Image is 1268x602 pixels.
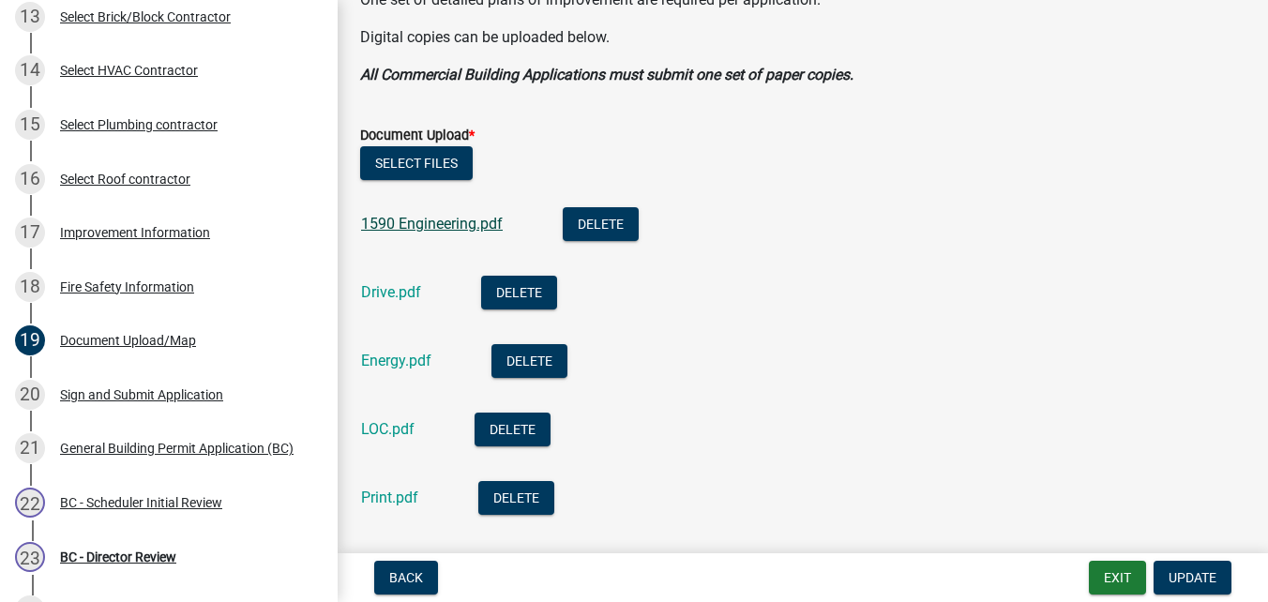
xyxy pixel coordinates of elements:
[15,110,45,140] div: 15
[361,215,503,233] a: 1590 Engineering.pdf
[478,490,554,508] wm-modal-confirm: Delete Document
[478,481,554,515] button: Delete
[60,442,294,455] div: General Building Permit Application (BC)
[481,285,557,303] wm-modal-confirm: Delete Document
[361,352,431,369] a: Energy.pdf
[360,129,475,143] label: Document Upload
[15,218,45,248] div: 17
[60,496,222,509] div: BC - Scheduler Initial Review
[60,550,176,564] div: BC - Director Review
[374,561,438,594] button: Back
[15,488,45,518] div: 22
[361,420,415,438] a: LOC.pdf
[60,280,194,293] div: Fire Safety Information
[1089,561,1146,594] button: Exit
[491,344,567,378] button: Delete
[361,283,421,301] a: Drive.pdf
[15,272,45,302] div: 18
[15,164,45,194] div: 16
[491,354,567,371] wm-modal-confirm: Delete Document
[15,55,45,85] div: 14
[15,325,45,355] div: 19
[475,422,551,440] wm-modal-confirm: Delete Document
[475,413,551,446] button: Delete
[360,146,473,180] button: Select files
[60,64,198,77] div: Select HVAC Contractor
[15,433,45,463] div: 21
[60,173,190,186] div: Select Roof contractor
[389,570,423,585] span: Back
[60,334,196,347] div: Document Upload/Map
[60,118,218,131] div: Select Plumbing contractor
[15,380,45,410] div: 20
[1154,561,1231,594] button: Update
[15,2,45,32] div: 13
[361,489,418,506] a: Print.pdf
[1169,570,1216,585] span: Update
[360,26,1245,49] p: Digital copies can be uploaded below.
[563,217,639,234] wm-modal-confirm: Delete Document
[60,10,231,23] div: Select Brick/Block Contractor
[60,388,223,401] div: Sign and Submit Application
[360,66,853,83] strong: All Commercial Building Applications must submit one set of paper copies.
[481,276,557,309] button: Delete
[60,226,210,239] div: Improvement Information
[563,207,639,241] button: Delete
[15,542,45,572] div: 23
